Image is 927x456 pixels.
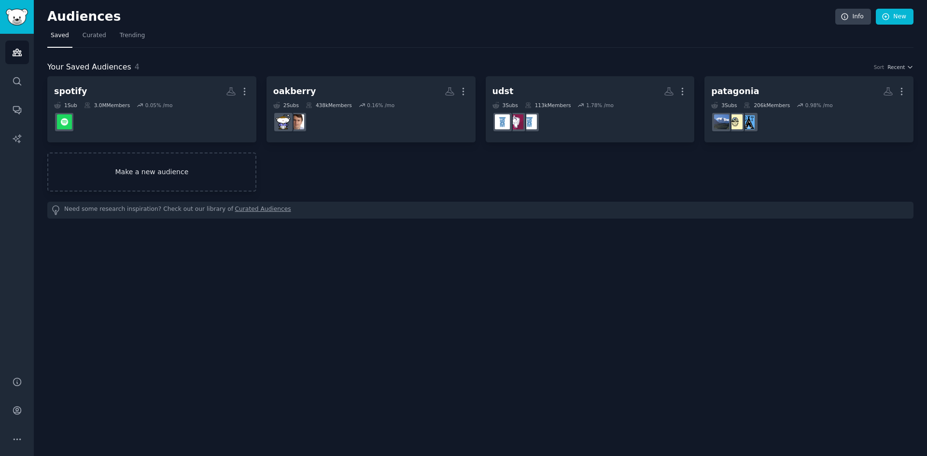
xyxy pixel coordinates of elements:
div: spotify [54,85,87,97]
span: Saved [51,31,69,40]
img: ExplainItCharlie [289,114,304,129]
span: 4 [135,62,140,71]
img: GearTrade [741,114,756,129]
img: qatar [508,114,523,129]
div: Need some research inspiration? Check out our library of [47,202,913,219]
img: udstofficial [495,114,510,129]
a: spotify1Sub3.0MMembers0.05% /mospotify [47,76,256,142]
a: udst3Subs113kMembers1.78% /moudstqatarudstofficial [486,76,695,142]
a: patagonia3Subs206kMembers0.98% /moGearTradePatagoniaClothingPatagonia [704,76,913,142]
div: Sort [874,64,885,70]
div: 206k Members [744,102,790,109]
div: 438k Members [306,102,352,109]
div: 0.98 % /mo [805,102,833,109]
img: spotify [57,114,72,129]
button: Recent [887,64,913,70]
div: 1 Sub [54,102,77,109]
a: Curated [79,28,110,48]
div: 3 Sub s [492,102,518,109]
img: udst [522,114,537,129]
span: Your Saved Audiences [47,61,131,73]
img: Patagonia [714,114,729,129]
div: 113k Members [525,102,571,109]
div: udst [492,85,514,97]
img: ToiletPaperUSA [276,114,291,129]
a: Curated Audiences [235,205,291,215]
a: Info [835,9,871,25]
img: GummySearch logo [6,9,28,26]
a: Saved [47,28,72,48]
span: Curated [83,31,106,40]
div: 3.0M Members [84,102,130,109]
h2: Audiences [47,9,835,25]
div: oakberry [273,85,316,97]
a: New [876,9,913,25]
div: 1.78 % /mo [586,102,614,109]
div: patagonia [711,85,759,97]
div: 0.05 % /mo [145,102,173,109]
img: PatagoniaClothing [728,114,743,129]
a: Make a new audience [47,152,256,192]
div: 0.16 % /mo [367,102,394,109]
span: Recent [887,64,905,70]
a: oakberry2Subs438kMembers0.16% /moExplainItCharlieToiletPaperUSA [267,76,476,142]
div: 2 Sub s [273,102,299,109]
a: Trending [116,28,148,48]
div: 3 Sub s [711,102,737,109]
span: Trending [120,31,145,40]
